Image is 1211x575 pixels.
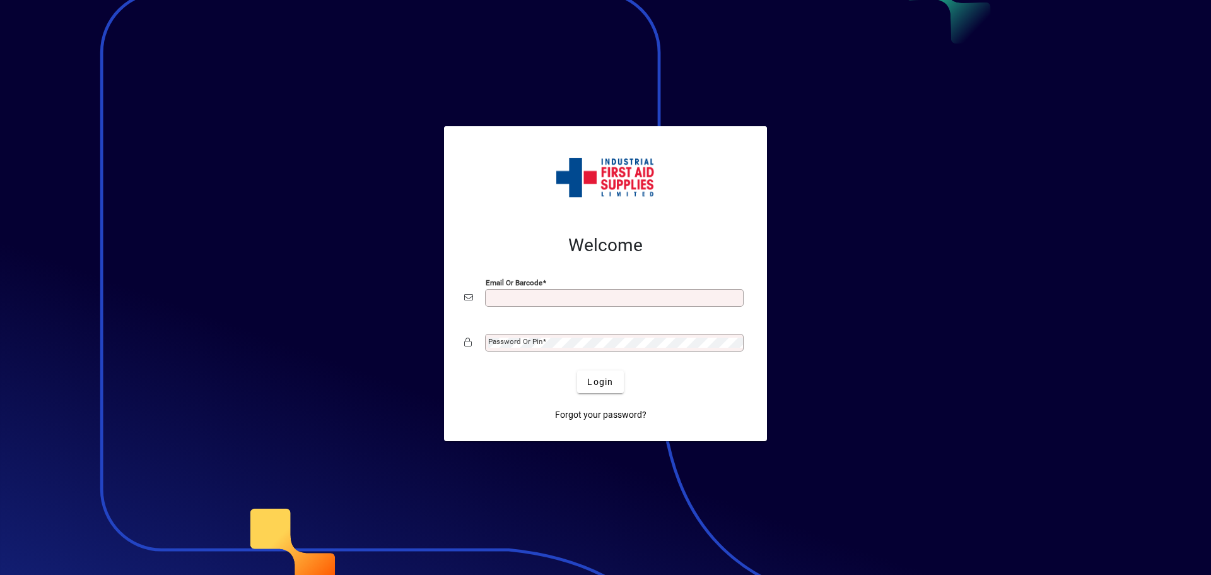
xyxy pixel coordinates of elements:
mat-label: Email or Barcode [486,278,542,287]
span: Forgot your password? [555,408,646,422]
button: Login [577,370,623,393]
mat-label: Password or Pin [488,337,542,346]
h2: Welcome [464,235,747,256]
span: Login [587,376,613,389]
a: Forgot your password? [550,403,652,426]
